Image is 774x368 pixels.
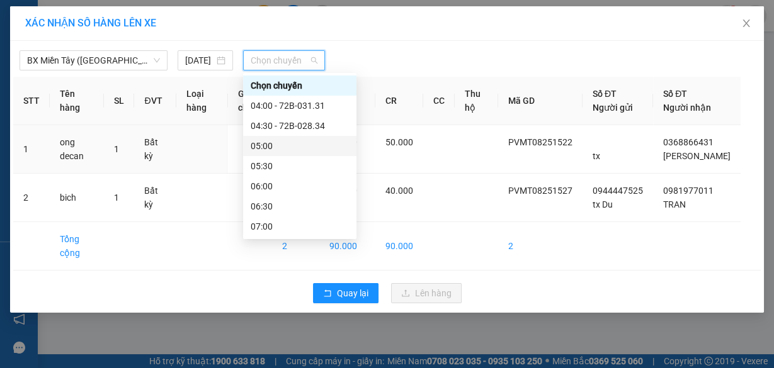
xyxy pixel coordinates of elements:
div: 04:30 - 72B-028.34 [251,119,349,133]
span: close [741,18,751,28]
td: 2 [498,222,583,270]
span: tx Du [593,199,613,209]
button: rollbackQuay lại [313,283,378,303]
th: Thu hộ [455,77,498,125]
th: ĐVT [134,77,176,125]
span: DĐ: [108,59,126,72]
td: Bất kỳ [134,174,176,222]
div: 06:30 [251,199,349,213]
span: Người gửi [593,103,633,113]
span: 1 [114,144,119,154]
th: SL [104,77,134,125]
span: TRAN [663,199,686,209]
span: rollback [323,289,332,299]
td: Bất kỳ [134,125,176,174]
div: 0909352171 hoa [11,74,99,104]
span: Số ĐT [593,89,617,99]
span: Số ĐT [663,89,687,99]
td: 90.000 [375,222,423,270]
th: CR [375,77,423,125]
div: 05:00 [251,139,349,153]
td: 1 [13,125,50,174]
div: PV Miền Tây [11,11,99,41]
span: tx [593,151,600,161]
span: Nhận: [108,12,138,25]
div: 07:00 [251,220,349,233]
span: 1 [114,192,119,203]
span: 40.000 [385,186,413,196]
span: 0981977011 [663,186,714,196]
span: 0944447525 [593,186,643,196]
td: 2 [13,174,50,222]
td: bich [50,174,104,222]
span: [PERSON_NAME] [663,151,731,161]
span: 0368866431 [663,137,714,147]
span: PVMT08251522 [508,137,572,147]
td: Tổng cộng [50,222,104,270]
div: Chọn chuyến [251,79,349,92]
td: 90.000 [319,222,375,270]
div: 05:30 [251,159,349,173]
span: BX Miền Tây (Hàng Ngoài) [27,51,160,70]
div: Chọn chuyến [243,75,356,96]
div: HANG NGOAI [108,11,251,26]
th: CC [423,77,455,125]
td: ong decan [50,125,104,174]
span: Gửi: [11,12,30,25]
th: Ghi chú [228,77,272,125]
span: PVMT08251527 [508,186,572,196]
button: uploadLên hàng [391,283,462,303]
th: Tên hàng [50,77,104,125]
span: XÁC NHẬN SỐ HÀNG LÊN XE [25,17,156,29]
th: STT [13,77,50,125]
div: 04:00 - 72B-031.31 [251,99,349,113]
button: Close [729,6,764,42]
div: TRAN [108,26,251,41]
div: 0981977011 [108,41,251,59]
th: Loại hàng [176,77,228,125]
div: tx Du [11,41,99,56]
span: Người nhận [663,103,711,113]
span: Quay lại [337,286,368,300]
div: 0944447525 [11,56,99,74]
span: [PERSON_NAME] [108,72,251,94]
div: 06:00 [251,179,349,193]
td: 2 [272,222,319,270]
input: 13/08/2025 [185,53,214,67]
th: Mã GD [498,77,583,125]
span: Chọn chuyến [251,51,317,70]
span: 50.000 [385,137,413,147]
